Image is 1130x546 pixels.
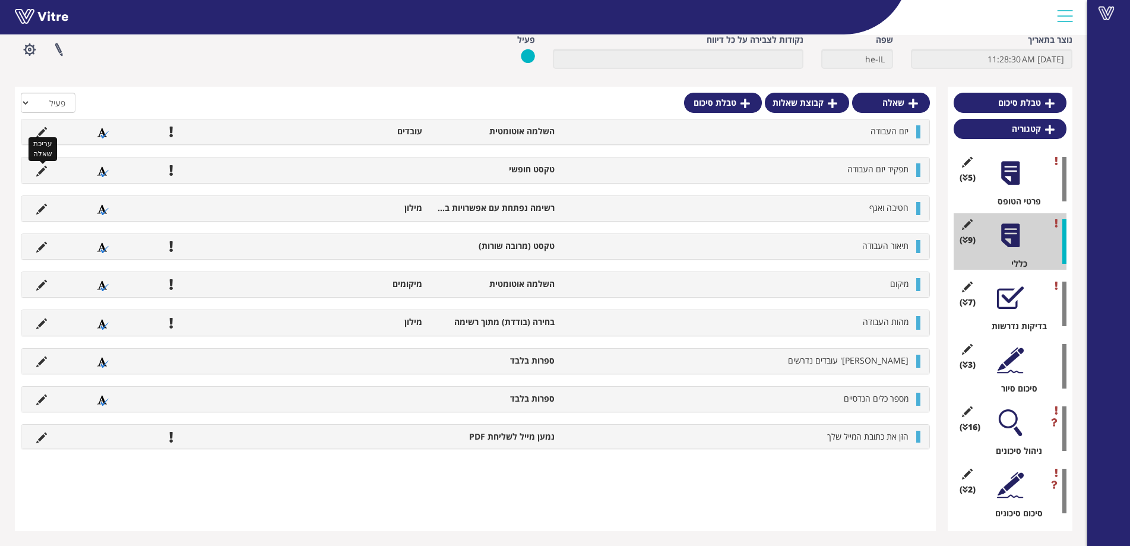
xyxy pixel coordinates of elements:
[963,445,1066,457] div: ניהול סיכונים
[428,240,561,252] li: טקסט (מרובה שורות)
[876,34,893,46] label: שפה
[963,320,1066,332] div: בדיקות נדרשות
[960,484,976,495] span: (2 )
[963,507,1066,519] div: סיכום סיכונים
[1028,34,1072,46] label: נוצר בתאריך
[954,93,1066,113] a: טבלת סיכום
[960,172,976,184] span: (5 )
[296,125,428,137] li: עובדים
[847,163,909,175] span: תפקיד יזם העבודה
[428,316,561,328] li: בחירה (בודדת) מתוך רשימה
[521,49,535,64] img: yes
[788,355,909,366] span: [PERSON_NAME]' עובדים נדרשים
[960,359,976,371] span: (3 )
[517,34,535,46] label: פעיל
[890,278,909,289] span: מיקום
[428,431,561,443] li: נמען מייל לשליחת PDF
[428,125,561,137] li: השלמה אוטומטית
[428,202,561,214] li: רשימה נפתחת עם אפשרויות בחירה
[428,355,561,367] li: ספרות בלבד
[296,202,428,214] li: מילון
[707,34,803,46] label: נקודות לצבירה על כל דיווח
[29,137,57,161] div: עריכת שאלה
[765,93,849,113] a: קבוצת שאלות
[963,258,1066,270] div: כללי
[852,93,930,113] a: שאלה
[963,383,1066,394] div: סיכום סיור
[960,421,980,433] span: (16 )
[684,93,762,113] a: טבלת סיכום
[960,234,976,246] span: (9 )
[862,240,909,251] span: תיאור העבודה
[871,125,909,137] span: יזם העבודה
[428,278,561,290] li: השלמה אוטומטית
[844,393,909,404] span: מספר כלים הנדסיים
[296,278,428,290] li: מיקומים
[954,119,1066,139] a: קטגוריה
[827,431,909,442] span: הזן את כתובת המייל שלך
[869,202,909,213] span: חטיבה ואגף
[296,316,428,328] li: מילון
[963,195,1066,207] div: פרטי הטופס
[863,316,909,327] span: מהות העבודה
[428,393,561,405] li: ספרות בלבד
[428,163,561,175] li: טקסט חופשי
[960,296,976,308] span: (7 )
